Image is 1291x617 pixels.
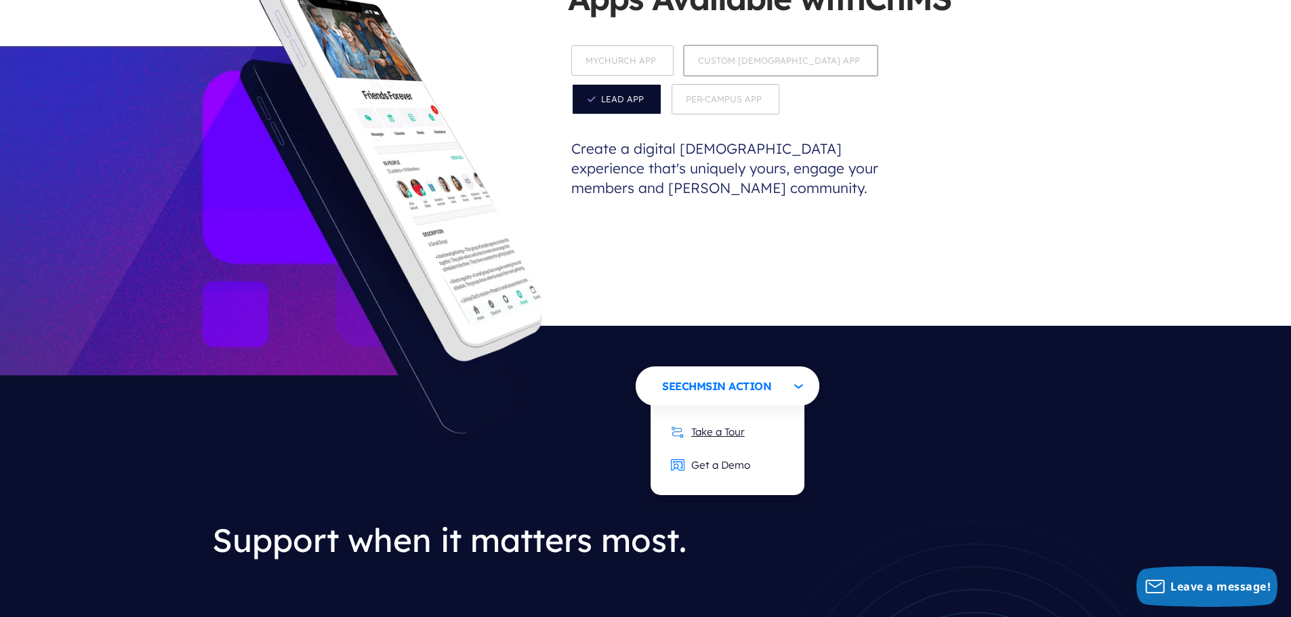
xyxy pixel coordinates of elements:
[682,379,712,393] span: ChMS
[1170,579,1271,594] span: Leave a message!
[1136,566,1277,607] button: Leave a message!
[636,366,819,406] button: SeeChMSin Action
[657,415,758,448] a: Take a Tour
[571,83,662,115] span: Lead App
[636,412,819,442] p: or
[568,119,893,218] p: Create a digital [DEMOGRAPHIC_DATA] experience that's uniquely yours, engage your members and [PE...
[683,45,878,77] span: Custom [DEMOGRAPHIC_DATA] App
[672,84,779,114] span: Per-Campus App
[657,448,764,482] a: Get a Demo
[212,510,733,571] h2: Support when it matters most.
[571,45,674,76] span: MyChurch App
